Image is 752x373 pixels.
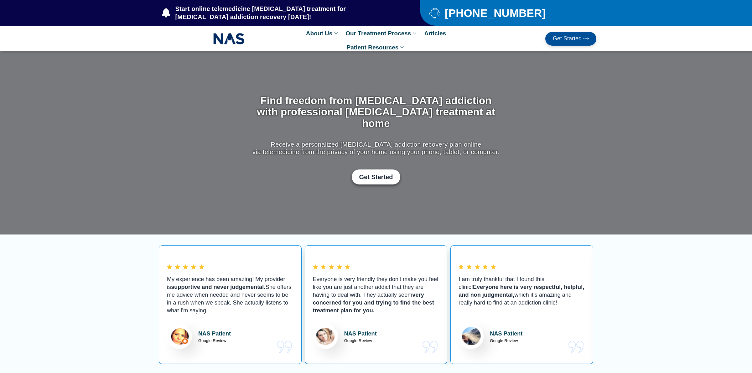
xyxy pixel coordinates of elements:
strong: NAS Patient [344,331,377,336]
p: I am truly thankful that I found this clinic! which it’s amazing and really hard to find at an ad... [459,275,585,315]
img: Christina Review for National Addiction Specialists Top Rated Suboxone Clinic [313,324,338,349]
span: Google Review [490,338,518,343]
b: supportive and never judgemental. [171,284,265,290]
b: very concerned for you and trying to find the best treatment plan for you. [313,292,434,314]
p: Receive a personalized [MEDICAL_DATA] addiction recovery plan online via telemedicine from the pr... [251,141,501,156]
span: Get Started [359,173,393,181]
div: 3 / 5 [450,245,593,364]
strong: NAS Patient [198,331,231,336]
span: Google Review [198,338,226,343]
a: About Us [303,26,342,40]
span: Google Review [344,338,372,343]
div: 2 / 5 [305,245,448,364]
a: Start online telemedicine [MEDICAL_DATA] treatment for [MEDICAL_DATA] addiction recovery [DATE]! [162,5,395,21]
span: [PHONE_NUMBER] [443,9,546,17]
a: Our Treatment Process [342,26,421,40]
a: [PHONE_NUMBER] [429,8,581,18]
img: NAS_email_signature-removebg-preview.png [213,32,245,46]
a: Articles [421,26,449,40]
p: Everyone is very friendly they don't make you feel like you are just another addict that they are... [313,275,439,315]
a: Patient Resources [344,40,409,54]
span: Get Started [553,36,582,42]
img: Amiee Review for National Addiction Specialists Top Rated Suboxone Clinic [459,324,484,349]
strong: NAS Patient [490,331,522,336]
span: Start online telemedicine [MEDICAL_DATA] treatment for [MEDICAL_DATA] addiction recovery [DATE]! [174,5,395,21]
b: Everyone here is very respectful, helpful, and non judgmental, [459,284,584,298]
a: Get Started [352,169,401,184]
a: Get Started [545,32,596,46]
h1: Find freedom from [MEDICAL_DATA] addiction with professional [MEDICAL_DATA] treatment at home [251,95,501,129]
div: Get Started with Suboxone Treatment by filling-out this new patient packet form [251,169,501,184]
p: My experience has been amazing! My provider is She offers me advice when needed and never seems t... [167,275,293,315]
div: 1 / 5 [159,245,302,364]
img: Lisa Review for National Addiction Specialists Top Rated Suboxone Clinic [167,324,192,349]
